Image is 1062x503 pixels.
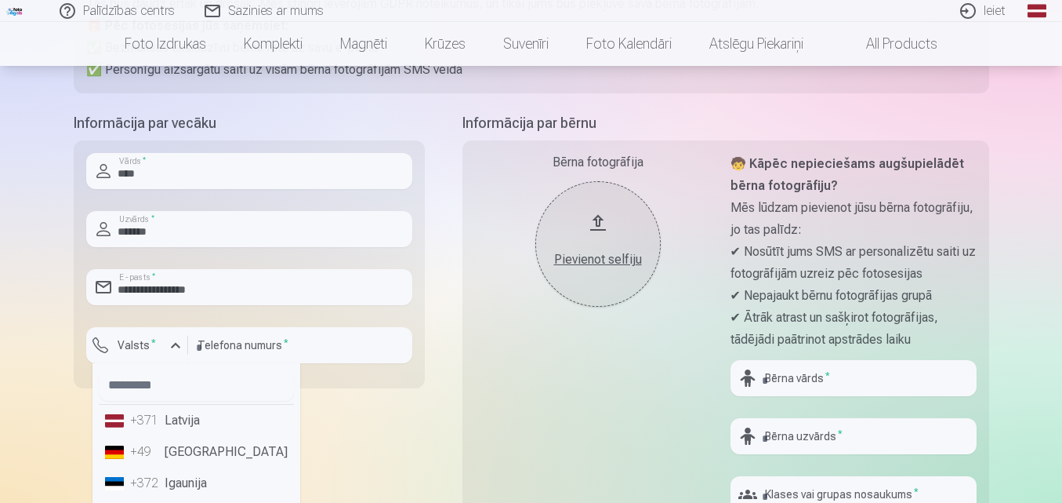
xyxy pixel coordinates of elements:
a: All products [822,22,956,66]
div: Pievienot selfiju [551,250,645,269]
div: +372 [130,474,161,493]
li: Latvija [99,405,294,436]
button: Pievienot selfiju [535,181,661,307]
a: Magnēti [321,22,406,66]
a: Suvenīri [484,22,567,66]
div: Bērna fotogrāfija [475,153,721,172]
button: Valsts* [86,327,188,363]
a: Atslēgu piekariņi [690,22,822,66]
a: Komplekti [225,22,321,66]
p: ✅ Personīgu aizsargātu saiti uz visām bērna fotogrāfijām SMS veidā [86,59,977,81]
p: ✔ Nepajaukt bērnu fotogrāfijas grupā [730,285,977,307]
li: [GEOGRAPHIC_DATA] [99,436,294,468]
a: Krūzes [406,22,484,66]
a: Foto izdrukas [106,22,225,66]
li: Igaunija [99,468,294,499]
a: Foto kalendāri [567,22,690,66]
label: Valsts [111,337,162,353]
p: ✔ Ātrāk atrast un sašķirot fotogrāfijas, tādējādi paātrinot apstrādes laiku [730,307,977,351]
strong: 🧒 Kāpēc nepieciešams augšupielādēt bērna fotogrāfiju? [730,156,964,193]
p: ✔ Nosūtīt jums SMS ar personalizētu saiti uz fotogrāfijām uzreiz pēc fotosesijas [730,241,977,285]
h5: Informācija par vecāku [74,112,425,134]
h5: Informācija par bērnu [462,112,989,134]
div: +49 [130,443,161,461]
p: Mēs lūdzam pievienot jūsu bērna fotogrāfiju, jo tas palīdz: [730,197,977,241]
div: +371 [130,411,161,430]
img: /fa1 [6,6,24,16]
